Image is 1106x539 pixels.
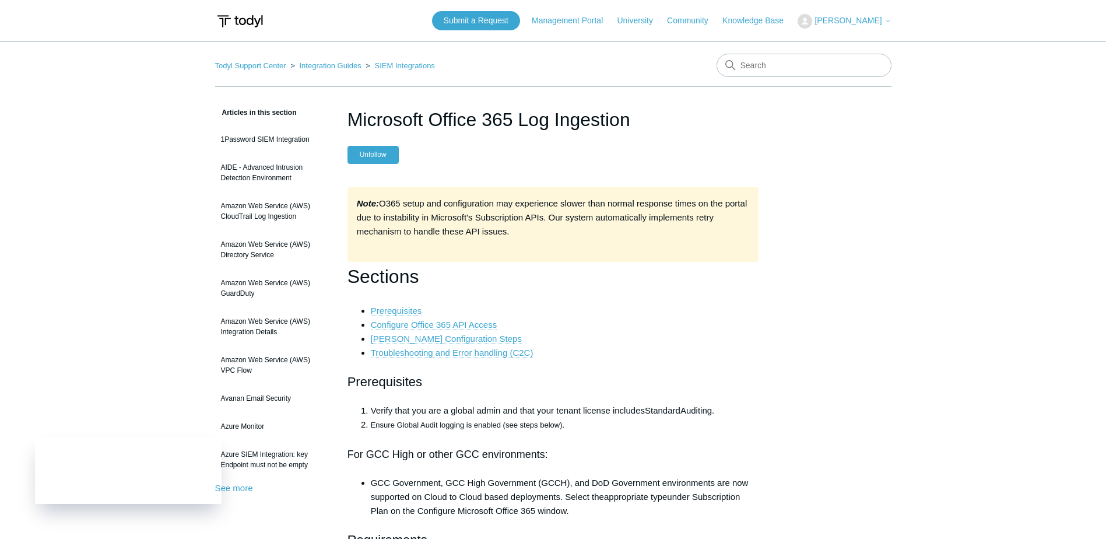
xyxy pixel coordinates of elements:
a: AIDE - Advanced Intrusion Detection Environment [215,156,330,189]
span: . [712,405,714,415]
h1: Microsoft Office 365 Log Ingestion [347,106,759,134]
span: [PERSON_NAME] [814,16,882,25]
h2: Prerequisites [347,372,759,392]
a: University [617,15,664,27]
strong: Note: [357,198,379,208]
li: Integration Guides [288,61,363,70]
a: 1Password SIEM Integration [215,128,330,150]
a: Amazon Web Service (AWS) VPC Flow [215,349,330,381]
a: Amazon Web Service (AWS) GuardDuty [215,272,330,304]
span: Verify that you are a global admin and that your tenant license includes [371,405,645,415]
a: Community [667,15,720,27]
button: Unfollow Article [347,146,399,163]
div: O365 setup and configuration may experience slower than normal response times on the portal due t... [347,187,759,262]
a: [PERSON_NAME] Configuration Steps [371,334,522,344]
a: See more [215,483,253,493]
input: Search [717,54,891,77]
a: Amazon Web Service (AWS) CloudTrail Log Ingestion [215,195,330,228]
span: appropriate type [604,492,667,502]
a: Amazon Web Service (AWS) Directory Service [215,233,330,266]
button: [PERSON_NAME] [798,14,891,29]
a: Configure Office 365 API Access [371,320,497,330]
span: Ensure Global Audit logging is enabled (see steps below). [371,421,564,429]
li: SIEM Integrations [363,61,435,70]
a: Todyl Support Center [215,61,286,70]
a: Integration Guides [299,61,361,70]
a: Management Portal [532,15,615,27]
span: under Subscription Plan on the Configure Microsoft Office 365 window. [371,492,740,516]
a: Knowledge Base [722,15,795,27]
a: Azure Monitor [215,415,330,437]
a: Amazon Web Service (AWS) Integration Details [215,310,330,343]
a: Prerequisites [371,306,422,316]
a: Azure SIEM Integration: key Endpoint must not be empty [215,443,330,476]
span: Standard [645,405,680,415]
a: SIEM Integrations [375,61,435,70]
h1: Sections [347,262,759,292]
span: For GCC High or other GCC environments: [347,449,548,460]
span: Articles in this section [215,108,297,117]
span: GCC Government, GCC High Government (GCCH), and DoD Government environments are now supported on ... [371,478,749,502]
span: Auditing [680,405,712,415]
a: Submit a Request [432,11,520,30]
li: Todyl Support Center [215,61,289,70]
a: Avanan Email Security [215,387,330,409]
a: Troubleshooting and Error handling (C2C) [371,348,533,358]
iframe: Todyl Status [35,437,222,504]
img: Todyl Support Center Help Center home page [215,10,265,32]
